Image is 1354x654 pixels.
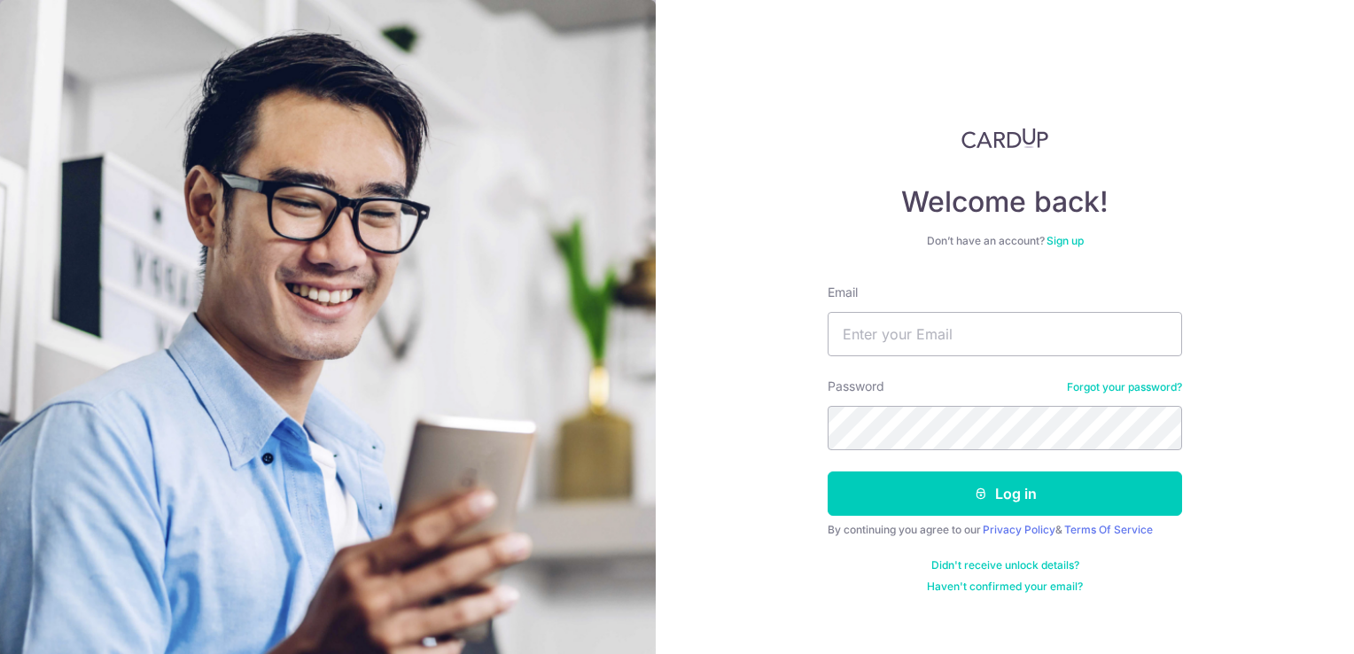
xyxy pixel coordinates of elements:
[828,523,1182,537] div: By continuing you agree to our &
[828,284,858,301] label: Email
[828,234,1182,248] div: Don’t have an account?
[927,580,1083,594] a: Haven't confirmed your email?
[828,471,1182,516] button: Log in
[931,558,1079,572] a: Didn't receive unlock details?
[1047,234,1084,247] a: Sign up
[961,128,1048,149] img: CardUp Logo
[1064,523,1153,536] a: Terms Of Service
[1067,380,1182,394] a: Forgot your password?
[828,378,884,395] label: Password
[828,312,1182,356] input: Enter your Email
[828,184,1182,220] h4: Welcome back!
[983,523,1055,536] a: Privacy Policy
